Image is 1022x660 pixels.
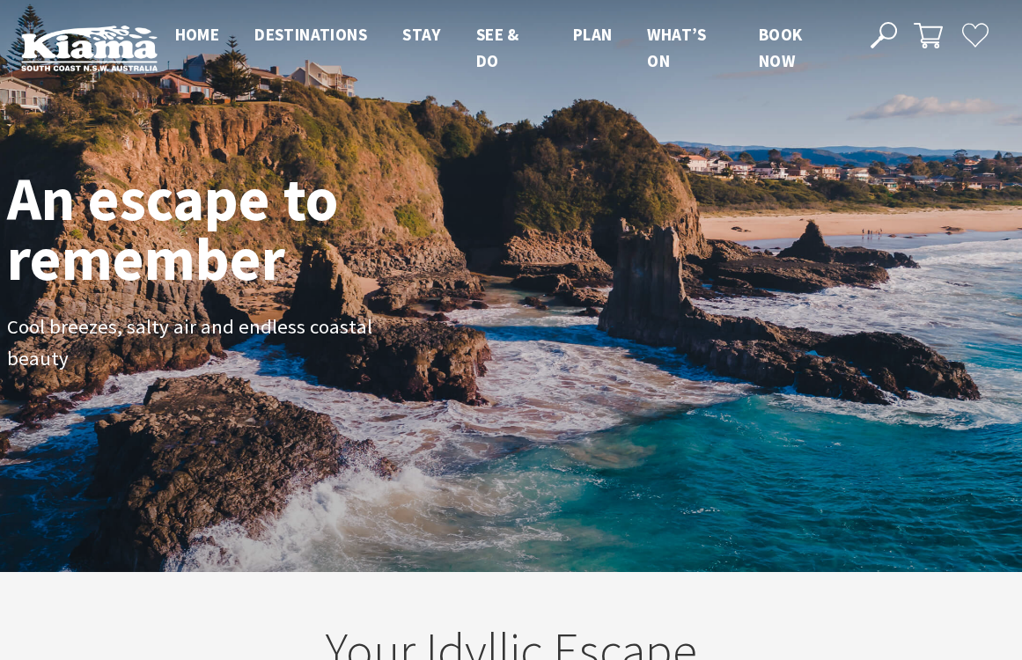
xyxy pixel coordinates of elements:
[759,24,803,71] span: Book now
[254,24,367,45] span: Destinations
[7,311,403,375] p: Cool breezes, salty air and endless coastal beauty
[573,24,613,45] span: Plan
[402,24,441,45] span: Stay
[175,24,220,45] span: Home
[647,24,706,71] span: What’s On
[158,21,851,75] nav: Main Menu
[476,24,519,71] span: See & Do
[21,25,158,71] img: Kiama Logo
[7,169,491,290] h1: An escape to remember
